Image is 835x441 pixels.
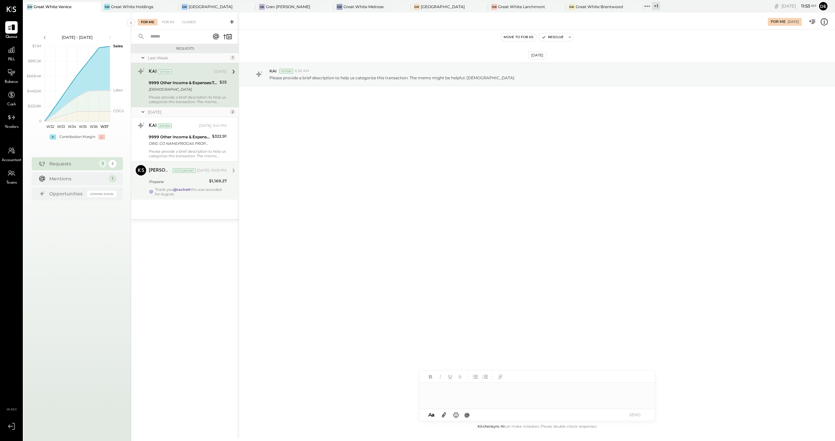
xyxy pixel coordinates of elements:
[788,20,799,24] div: [DATE]
[446,373,454,381] button: Underline
[498,4,545,9] div: Great White Larchmont
[771,19,785,24] div: For Me
[539,33,566,41] button: Resolve
[155,187,227,196] div: Thank you this was recorded for August.
[99,160,107,168] div: 3
[49,175,105,182] div: Mentions
[269,68,277,74] span: KAI
[28,104,41,108] text: $222.8K
[0,144,23,163] a: Accountant
[343,4,384,9] div: Great White Melrose
[426,373,435,381] button: Bold
[87,191,116,197] div: Coming Soon
[134,46,235,51] div: Requests
[421,4,465,9] div: [GEOGRAPHIC_DATA]
[818,1,828,11] button: De
[57,124,65,129] text: W33
[0,111,23,130] a: Vendors
[230,55,235,60] div: 1
[214,69,227,74] div: [DATE]
[337,4,342,10] div: GW
[501,33,536,41] button: Move to for ks
[104,4,110,10] div: GW
[27,89,41,93] text: $445.6K
[259,4,265,10] div: GB
[39,119,41,123] text: 0
[471,373,479,381] button: Unordered List
[0,44,23,63] a: P&L
[481,373,489,381] button: Ordered List
[59,134,95,140] div: Contribution Margin
[149,140,210,147] div: ORIG CO NAME:PROGAS PROPANE ORIG ID:XXXXXX1047 DESC DATE: CO ENTRY DESCR:BUSINESS SEC:CCD TRACE#:...
[179,19,199,25] div: Closed
[576,4,623,9] div: Great White Brentwood
[212,133,227,140] div: $322.91
[28,59,41,63] text: $891.2K
[32,44,41,48] text: $1.1M
[0,66,23,85] a: Balance
[149,134,210,140] div: 9999 Other Income & Expenses:To Be Classified
[491,4,497,10] div: GW
[111,4,153,9] div: Great White Holdings
[6,180,17,186] span: Teams
[622,410,648,419] button: SEND
[159,19,177,25] div: For KS
[279,69,293,73] div: System
[2,158,22,163] span: Accountant
[782,3,816,9] div: [DATE]
[426,411,437,418] button: Aa
[149,149,227,158] div: Please provide a brief description to help us categorize this transaction. The memo might be help...
[138,19,158,25] div: For Me
[149,86,218,93] div: [DEMOGRAPHIC_DATA]
[50,35,105,40] div: [DATE] - [DATE]
[149,178,207,185] div: Propane
[6,34,18,40] span: Queue
[295,68,309,74] span: 6:38 AM
[464,412,470,418] span: @
[49,190,84,197] div: Opportunities
[113,88,123,92] text: Labor
[68,124,76,129] text: W34
[197,168,227,173] div: [DATE], 10:05 PM
[0,89,23,108] a: Cash
[230,109,235,114] div: 2
[269,75,514,81] p: Please provide a brief description to help us categorize this transaction. The memo might be help...
[148,109,228,115] div: [DATE]
[456,373,464,381] button: Strikethrough
[99,134,105,140] div: -
[149,68,157,75] div: KAI
[414,4,420,10] div: GW
[432,412,434,418] span: a
[113,109,124,113] text: COGS
[50,134,56,140] div: +
[8,57,15,63] span: P&L
[5,79,18,85] span: Balance
[182,4,188,10] div: GW
[46,124,54,129] text: W32
[496,373,505,381] button: Add URL
[5,124,19,130] span: Vendors
[173,187,190,192] strong: @rachelr
[220,79,227,85] div: $25
[773,3,780,9] div: copy link
[436,373,445,381] button: Italic
[0,21,23,40] a: Queue
[199,123,227,129] div: [DATE], 9:41 PM
[89,124,98,129] text: W36
[173,168,196,173] div: Accountant
[27,74,41,78] text: $668.4K
[158,69,172,74] div: System
[0,167,23,186] a: Teams
[149,95,227,104] div: Please provide a brief description to help us categorize this transaction. The memo might be help...
[148,55,228,61] div: Last Week
[149,80,218,86] div: 9999 Other Income & Expenses:To Be Classified
[652,2,660,10] div: + 1
[7,102,16,108] span: Cash
[209,178,227,184] div: $1,169.27
[109,160,116,168] div: 2
[463,411,472,419] button: @
[149,167,171,174] div: [PERSON_NAME]
[109,175,116,183] div: 1
[34,4,71,9] div: Great White Venice
[79,124,86,129] text: W35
